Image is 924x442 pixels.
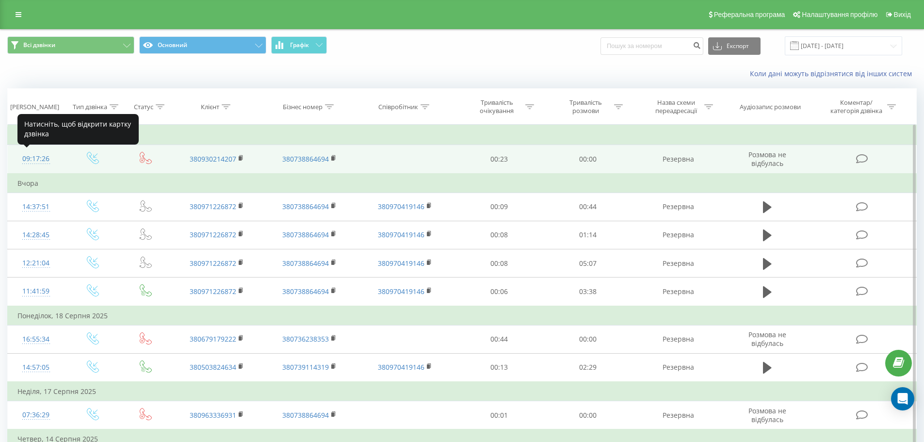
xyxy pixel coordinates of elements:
[544,278,632,306] td: 03:38
[17,114,139,145] div: Натисніть, щоб відкрити картку дзвінка
[632,249,724,278] td: Резервна
[190,410,236,420] a: 380963336931
[282,410,329,420] a: 380738864694
[378,259,424,268] a: 380970419146
[544,221,632,249] td: 01:14
[632,145,724,174] td: Резервна
[73,103,107,111] div: Тип дзвінка
[750,69,917,78] a: Коли дані можуть відрізнятися вiд інших систем
[632,353,724,382] td: Резервна
[282,287,329,296] a: 380738864694
[455,401,544,430] td: 00:01
[632,325,724,353] td: Резервна
[632,193,724,221] td: Резервна
[455,278,544,306] td: 00:06
[544,145,632,174] td: 00:00
[190,259,236,268] a: 380971226872
[748,150,786,168] span: Розмова не відбулась
[17,330,55,349] div: 16:55:34
[283,103,323,111] div: Бізнес номер
[271,36,327,54] button: Графік
[632,401,724,430] td: Резервна
[8,174,917,193] td: Вчора
[544,401,632,430] td: 00:00
[23,41,55,49] span: Всі дзвінки
[600,37,703,55] input: Пошук за номером
[282,362,329,372] a: 380739114319
[891,387,914,410] div: Open Intercom Messenger
[282,230,329,239] a: 380738864694
[378,287,424,296] a: 380970419146
[282,334,329,344] a: 380736238353
[632,278,724,306] td: Резервна
[8,126,917,145] td: Сьогодні
[190,230,236,239] a: 380971226872
[7,36,134,54] button: Всі дзвінки
[544,353,632,382] td: 02:29
[134,103,153,111] div: Статус
[17,197,55,216] div: 14:37:51
[544,249,632,278] td: 05:07
[17,358,55,377] div: 14:57:05
[740,103,801,111] div: Аудіозапис розмови
[190,154,236,164] a: 380930214207
[471,98,523,115] div: Тривалість очікування
[455,145,544,174] td: 00:23
[378,230,424,239] a: 380970419146
[17,254,55,273] div: 12:21:04
[190,362,236,372] a: 380503824634
[455,221,544,249] td: 00:08
[560,98,612,115] div: Тривалість розмови
[139,36,266,54] button: Основний
[802,11,877,18] span: Налаштування профілю
[632,221,724,249] td: Резервна
[378,362,424,372] a: 380970419146
[544,193,632,221] td: 00:44
[714,11,785,18] span: Реферальна програма
[190,287,236,296] a: 380971226872
[17,406,55,425] div: 07:36:29
[378,103,418,111] div: Співробітник
[455,249,544,278] td: 00:08
[748,406,786,424] span: Розмова не відбулась
[455,193,544,221] td: 00:09
[748,330,786,348] span: Розмова не відбулась
[282,202,329,211] a: 380738864694
[894,11,911,18] span: Вихід
[455,325,544,353] td: 00:44
[708,37,761,55] button: Експорт
[378,202,424,211] a: 380970419146
[17,149,55,168] div: 09:17:26
[282,154,329,164] a: 380738864694
[650,98,702,115] div: Назва схеми переадресації
[290,42,309,49] span: Графік
[190,334,236,344] a: 380679179222
[17,226,55,245] div: 14:28:45
[17,282,55,301] div: 11:41:59
[282,259,329,268] a: 380738864694
[8,306,917,326] td: Понеділок, 18 Серпня 2025
[455,353,544,382] td: 00:13
[828,98,885,115] div: Коментар/категорія дзвінка
[201,103,219,111] div: Клієнт
[8,382,917,401] td: Неділя, 17 Серпня 2025
[544,325,632,353] td: 00:00
[10,103,59,111] div: [PERSON_NAME]
[190,202,236,211] a: 380971226872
